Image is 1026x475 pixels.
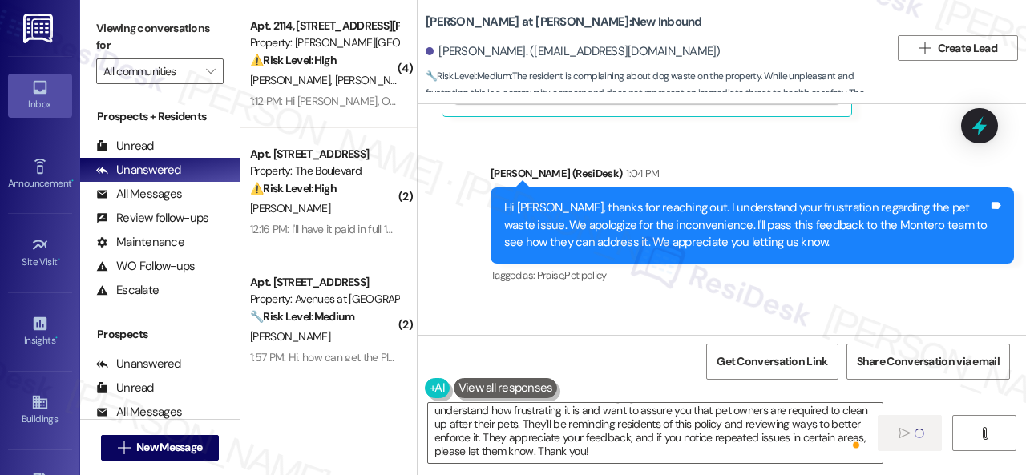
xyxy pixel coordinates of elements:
[8,74,72,117] a: Inbox
[96,186,182,203] div: All Messages
[8,310,72,353] a: Insights •
[938,40,997,57] span: Create Lead
[250,222,402,236] div: 12:16 PM: I'll have it paid in full 15th
[857,353,1000,370] span: Share Conversation via email
[504,199,988,251] div: Hi [PERSON_NAME], thanks for reaching out. I understand your frustration regarding the pet waste ...
[96,404,182,421] div: All Messages
[8,388,72,432] a: Buildings
[979,427,991,440] i: 
[96,138,154,155] div: Unread
[96,234,184,251] div: Maintenance
[250,146,398,163] div: Apt. [STREET_ADDRESS]
[136,439,202,456] span: New Message
[426,43,721,60] div: [PERSON_NAME]. ([EMAIL_ADDRESS][DOMAIN_NAME])
[96,210,208,227] div: Review follow-ups
[919,42,931,54] i: 
[80,108,240,125] div: Prospects + Residents
[250,73,335,87] span: [PERSON_NAME]
[250,309,354,324] strong: 🔧 Risk Level: Medium
[250,291,398,308] div: Property: Avenues at [GEOGRAPHIC_DATA]
[80,326,240,343] div: Prospects
[96,380,154,397] div: Unread
[58,254,60,265] span: •
[706,344,838,380] button: Get Conversation Link
[250,329,330,344] span: [PERSON_NAME]
[717,353,827,370] span: Get Conversation Link
[899,427,911,440] i: 
[250,201,330,215] span: [PERSON_NAME]
[96,282,159,299] div: Escalate
[250,350,536,364] div: 1:57 PM: Hi, how can get the PIN for the vivint security system?
[898,35,1018,61] button: Create Lead
[622,165,659,182] div: 1:04 PM
[206,65,215,78] i: 
[250,163,398,179] div: Property: The Boulevard
[428,403,883,463] textarea: To enrich screen reader interactions, please activate Accessibility in Grammarly extension settings
[96,162,181,179] div: Unanswered
[96,258,195,275] div: WO Follow-ups
[426,68,890,137] span: : The resident is complaining about dog waste on the property. While unpleasant and frustrating, ...
[846,344,1010,380] button: Share Conversation via email
[101,435,220,461] button: New Message
[250,274,398,291] div: Apt. [STREET_ADDRESS]
[96,16,224,58] label: Viewing conversations for
[55,332,58,344] span: •
[118,441,130,454] i: 
[250,181,337,195] strong: ⚠️ Risk Level: High
[491,264,1014,287] div: Tagged as:
[8,231,72,275] a: Site Visit •
[537,268,564,282] span: Praise ,
[426,14,702,30] b: [PERSON_NAME] at [PERSON_NAME]: New Inbound
[250,53,337,67] strong: ⚠️ Risk Level: High
[71,175,74,187] span: •
[491,165,1014,187] div: [PERSON_NAME] (ResiDesk)
[250,18,398,34] div: Apt. 2114, [STREET_ADDRESS][PERSON_NAME]
[335,73,420,87] span: [PERSON_NAME]
[426,70,511,83] strong: 🔧 Risk Level: Medium
[96,356,181,372] div: Unanswered
[564,268,607,282] span: Pet policy
[103,58,198,84] input: All communities
[23,14,56,43] img: ResiDesk Logo
[250,34,398,51] div: Property: [PERSON_NAME][GEOGRAPHIC_DATA]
